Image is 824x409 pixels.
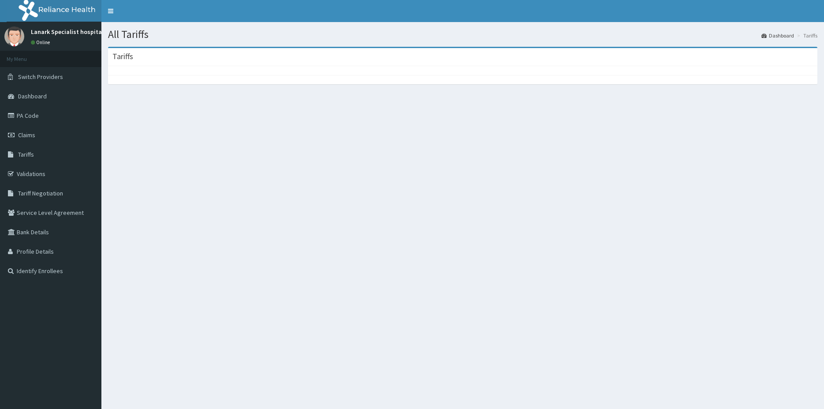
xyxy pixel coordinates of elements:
[18,189,63,197] span: Tariff Negotiation
[112,53,133,60] h3: Tariffs
[31,29,104,35] p: Lanark Specialist hospital
[18,150,34,158] span: Tariffs
[4,26,24,46] img: User Image
[18,73,63,81] span: Switch Providers
[31,39,52,45] a: Online
[18,131,35,139] span: Claims
[795,32,817,39] li: Tariffs
[108,29,817,40] h1: All Tariffs
[18,92,47,100] span: Dashboard
[761,32,794,39] a: Dashboard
